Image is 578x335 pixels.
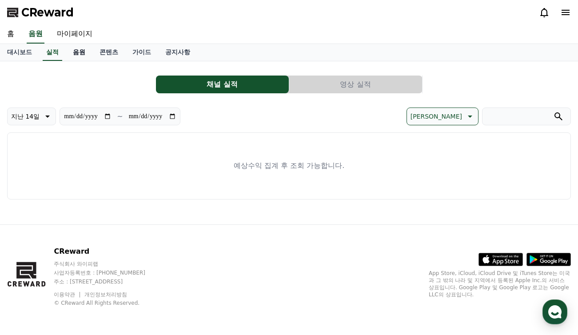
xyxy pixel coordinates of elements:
[7,108,56,125] button: 지난 14일
[411,110,462,123] p: [PERSON_NAME]
[11,110,40,123] p: 지난 14일
[27,25,44,44] a: 음원
[54,299,162,307] p: © CReward All Rights Reserved.
[54,246,162,257] p: CReward
[59,261,115,283] a: 대화
[289,76,422,93] button: 영상 실적
[84,291,127,298] a: 개인정보처리방침
[156,76,289,93] button: 채널 실적
[54,260,162,267] p: 주식회사 와이피랩
[117,111,123,122] p: ~
[21,5,74,20] span: CReward
[234,160,344,171] p: 예상수익 집계 후 조회 가능합니다.
[7,5,74,20] a: CReward
[54,291,82,298] a: 이용약관
[158,44,197,61] a: 공지사항
[50,25,100,44] a: 마이페이지
[429,270,571,298] p: App Store, iCloud, iCloud Drive 및 iTunes Store는 미국과 그 밖의 나라 및 지역에서 등록된 Apple Inc.의 서비스 상표입니다. Goo...
[3,261,59,283] a: 홈
[54,269,162,276] p: 사업자등록번호 : [PHONE_NUMBER]
[66,44,92,61] a: 음원
[125,44,158,61] a: 가이드
[43,44,62,61] a: 실적
[407,108,478,125] button: [PERSON_NAME]
[115,261,171,283] a: 설정
[54,278,162,285] p: 주소 : [STREET_ADDRESS]
[137,275,148,282] span: 설정
[28,275,33,282] span: 홈
[92,44,125,61] a: 콘텐츠
[81,275,92,282] span: 대화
